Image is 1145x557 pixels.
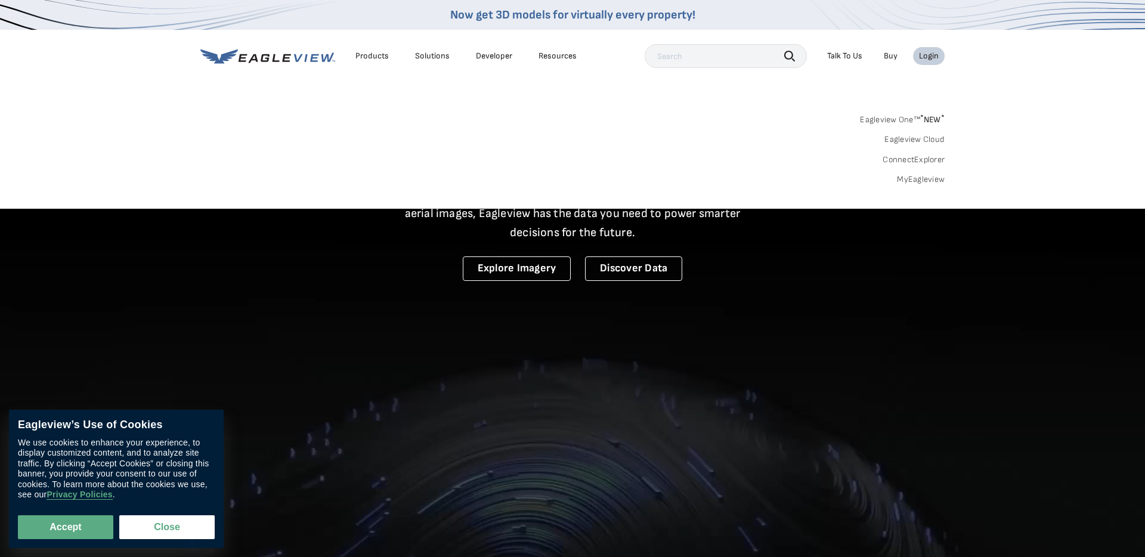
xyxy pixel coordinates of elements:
[415,51,450,61] div: Solutions
[645,44,807,68] input: Search
[860,111,945,125] a: Eagleview One™*NEW*
[47,490,112,500] a: Privacy Policies
[355,51,389,61] div: Products
[18,419,215,432] div: Eagleview’s Use of Cookies
[884,51,898,61] a: Buy
[585,256,682,281] a: Discover Data
[827,51,862,61] div: Talk To Us
[390,185,755,242] p: A new era starts here. Built on more than 3.5 billion high-resolution aerial images, Eagleview ha...
[463,256,571,281] a: Explore Imagery
[539,51,577,61] div: Resources
[883,154,945,165] a: ConnectExplorer
[884,134,945,145] a: Eagleview Cloud
[119,515,215,539] button: Close
[450,8,695,22] a: Now get 3D models for virtually every property!
[476,51,512,61] a: Developer
[920,115,945,125] span: NEW
[897,174,945,185] a: MyEagleview
[18,515,113,539] button: Accept
[18,438,215,500] div: We use cookies to enhance your experience, to display customized content, and to analyze site tra...
[919,51,939,61] div: Login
